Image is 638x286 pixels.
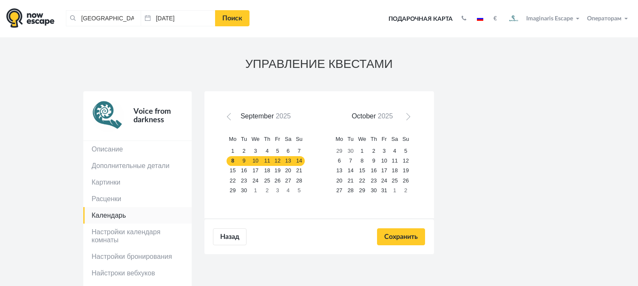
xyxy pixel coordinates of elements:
[371,136,377,142] span: Thursday
[283,146,294,156] a: 6
[585,14,632,23] button: Операторам
[83,265,192,281] a: Найстроки вебхуков
[389,176,400,185] a: 25
[229,136,237,142] span: Monday
[400,112,413,125] a: Next
[489,14,501,23] button: €
[6,8,54,28] img: logo
[249,176,262,185] a: 24
[83,141,192,157] a: Описание
[294,146,305,156] a: 7
[239,176,250,185] a: 23
[227,146,238,156] a: 1
[239,166,250,176] a: 16
[264,136,270,142] span: Thursday
[239,146,250,156] a: 2
[252,136,260,142] span: Wednesday
[83,191,192,207] a: Расценки
[239,156,250,166] a: 9
[356,146,369,156] a: 1
[477,17,483,21] img: ru.jpg
[294,166,305,176] a: 21
[400,176,411,185] a: 26
[272,185,283,195] a: 3
[283,156,294,166] a: 13
[124,100,183,132] div: Voice from darkness
[249,156,262,166] a: 10
[262,176,272,185] a: 25
[493,16,497,22] strong: €
[294,156,305,166] a: 14
[283,185,294,195] a: 4
[379,176,389,185] a: 24
[262,156,272,166] a: 11
[228,115,235,122] span: Prev
[83,224,192,248] a: Настройки календаря комнаты
[400,166,411,176] a: 19
[83,157,192,174] a: Дополнительные детали
[377,228,425,245] input: Сохранить
[400,156,411,166] a: 12
[215,10,250,26] a: Поиск
[227,156,238,166] a: 8
[369,166,379,176] a: 16
[391,136,398,142] span: Saturday
[272,146,283,156] a: 5
[382,136,387,142] span: Friday
[386,10,456,28] a: Подарочная карта
[345,185,356,195] a: 28
[227,176,238,185] a: 22
[587,16,621,22] span: Операторам
[141,10,216,26] input: Дата
[285,136,292,142] span: Saturday
[379,166,389,176] a: 17
[225,112,238,125] a: Prev
[369,176,379,185] a: 23
[379,156,389,166] a: 10
[335,136,343,142] span: Monday
[389,166,400,176] a: 18
[356,156,369,166] a: 8
[296,136,303,142] span: Sunday
[249,185,262,195] a: 1
[276,112,291,120] span: 2025
[227,166,238,176] a: 15
[345,146,356,156] a: 30
[333,166,345,176] a: 13
[66,10,141,26] input: Город или название квеста
[352,112,376,120] span: October
[262,166,272,176] a: 18
[356,185,369,195] a: 29
[239,185,250,195] a: 30
[356,176,369,185] a: 22
[283,166,294,176] a: 20
[294,176,305,185] a: 28
[356,166,369,176] a: 15
[83,58,555,71] h3: УПРАВЛЕНИЕ КВЕСТАМИ
[345,156,356,166] a: 7
[358,136,366,142] span: Wednesday
[369,185,379,195] a: 30
[348,136,354,142] span: Tuesday
[503,10,583,27] button: Imaginaris Escape
[403,136,409,142] span: Sunday
[379,146,389,156] a: 3
[379,185,389,195] a: 31
[333,146,345,156] a: 29
[83,207,192,224] a: Календарь
[249,146,262,156] a: 3
[272,176,283,185] a: 26
[275,136,280,142] span: Friday
[83,248,192,265] a: Настройки бронирования
[378,112,393,120] span: 2025
[83,174,192,191] a: Картинки
[283,176,294,185] a: 27
[333,156,345,166] a: 6
[249,166,262,176] a: 17
[294,185,305,195] a: 5
[369,156,379,166] a: 9
[227,185,238,195] a: 29
[241,112,274,120] span: September
[333,176,345,185] a: 20
[213,228,247,245] a: Назад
